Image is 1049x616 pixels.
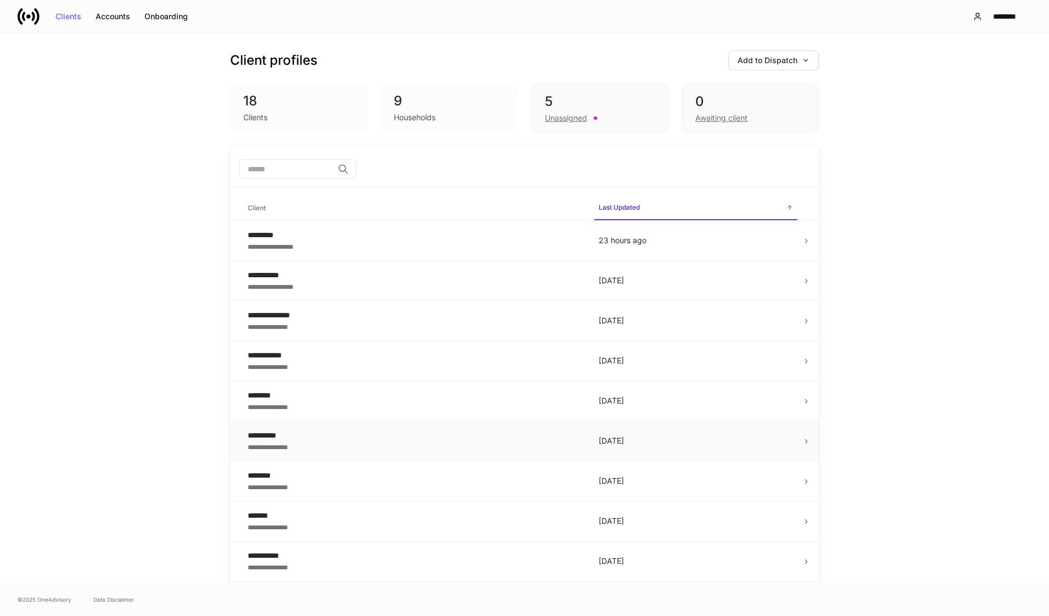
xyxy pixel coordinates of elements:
[599,395,793,406] p: [DATE]
[728,51,819,70] button: Add to Dispatch
[545,113,587,124] div: Unassigned
[695,93,805,110] div: 0
[695,113,747,124] div: Awaiting client
[137,8,195,25] button: Onboarding
[599,435,793,446] p: [DATE]
[144,13,188,20] div: Onboarding
[248,203,266,213] h6: Client
[738,57,810,64] div: Add to Dispatch
[599,556,793,567] p: [DATE]
[243,112,267,123] div: Clients
[394,92,505,110] div: 9
[682,83,819,133] div: 0Awaiting client
[545,93,655,110] div: 5
[394,112,436,123] div: Households
[96,13,130,20] div: Accounts
[599,475,793,486] p: [DATE]
[599,355,793,366] p: [DATE]
[243,92,354,110] div: 18
[93,595,134,604] a: Data Disclaimer
[594,197,797,220] span: Last Updated
[55,13,81,20] div: Clients
[243,197,585,220] span: Client
[48,8,88,25] button: Clients
[599,516,793,527] p: [DATE]
[599,202,640,212] h6: Last Updated
[599,315,793,326] p: [DATE]
[531,83,668,133] div: 5Unassigned
[599,275,793,286] p: [DATE]
[230,52,317,69] h3: Client profiles
[599,235,793,246] p: 23 hours ago
[18,595,71,604] span: © 2025 OneAdvisory
[88,8,137,25] button: Accounts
